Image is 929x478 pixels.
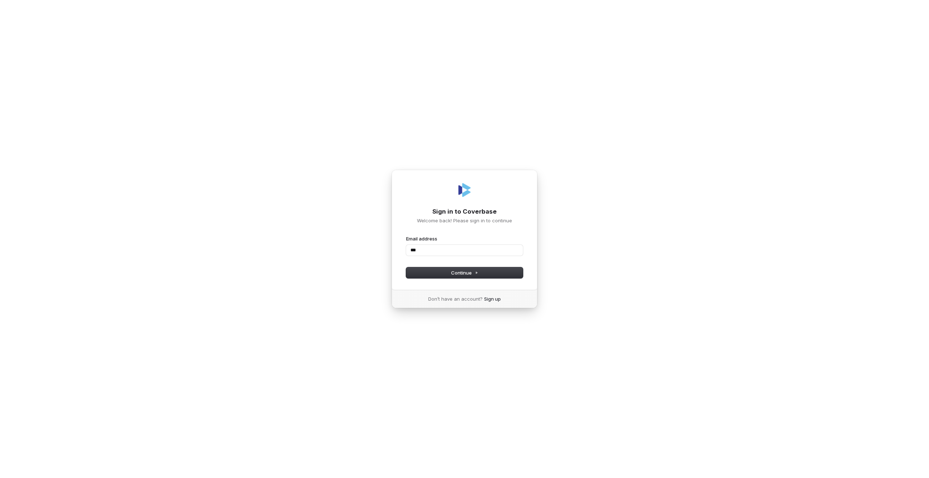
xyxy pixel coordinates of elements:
[406,217,523,224] p: Welcome back! Please sign in to continue
[428,296,483,302] span: Don’t have an account?
[456,181,473,199] img: Coverbase
[406,267,523,278] button: Continue
[406,207,523,216] h1: Sign in to Coverbase
[451,269,478,276] span: Continue
[406,235,437,242] label: Email address
[484,296,501,302] a: Sign up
